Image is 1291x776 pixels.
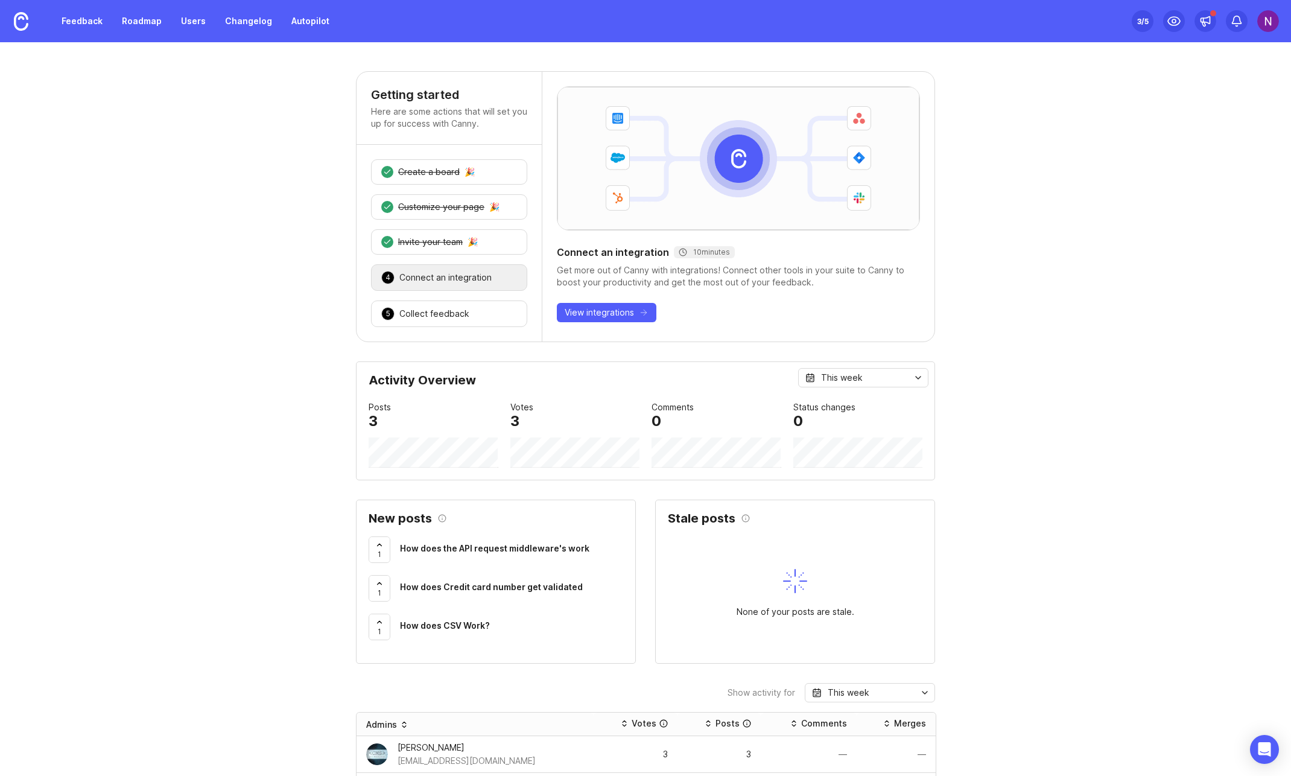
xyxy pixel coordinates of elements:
div: 0 [652,414,661,428]
div: Open Intercom Messenger [1250,735,1279,764]
div: 🎉 [465,168,475,176]
div: [EMAIL_ADDRESS][DOMAIN_NAME] [398,754,536,768]
a: How does the API request middleware's work [400,542,623,558]
span: How does the API request middleware's work [400,543,589,553]
div: Comments [801,717,847,730]
div: Merges [894,717,926,730]
img: Canny integrates with a variety of tools including Salesforce, Intercom, Hubspot, Asana, and Github [557,87,919,230]
div: Posts [715,717,740,730]
div: Posts [369,401,391,414]
a: Roadmap [115,10,169,32]
button: View integrations [557,303,656,322]
svg: toggle icon [909,373,928,383]
button: 1 [369,536,390,563]
div: This week [828,686,869,699]
img: Canny Home [14,12,28,31]
div: None of your posts are stale. [737,605,854,619]
svg: toggle icon [915,688,934,698]
h2: Stale posts [668,512,735,524]
div: Collect feedback [399,308,469,320]
div: 3 [510,414,519,428]
div: Status changes [793,401,855,414]
a: How does Credit card number get validated [400,580,623,597]
a: How does CSV Work? [400,619,623,635]
span: 1 [378,588,381,598]
div: Customize your page [398,201,484,213]
span: 1 [378,626,381,637]
div: 10 minutes [679,247,730,257]
div: 4 [381,271,395,284]
div: Admins [366,719,397,731]
div: Get more out of Canny with integrations! Connect other tools in your suite to Canny to boost your... [557,264,920,288]
div: 5 [381,307,395,320]
a: Feedback [54,10,110,32]
div: 🎉 [489,203,500,211]
div: 3 [603,750,668,759]
div: — [866,750,926,759]
div: 3 [369,414,378,428]
span: 1 [378,549,381,559]
div: — [770,750,847,759]
div: 🎉 [468,238,478,246]
span: View integrations [565,307,634,319]
div: Invite your team [398,236,463,248]
img: CM Stern [366,743,388,765]
button: 1 [369,575,390,602]
button: 3/5 [1132,10,1153,32]
span: How does CSV Work? [400,620,490,631]
img: svg+xml;base64,PHN2ZyB3aWR0aD0iNDAiIGhlaWdodD0iNDAiIGZpbGw9Im5vbmUiIHhtbG5zPSJodHRwOi8vd3d3LnczLm... [783,569,807,593]
div: Create a board [398,166,460,178]
h2: New posts [369,512,432,524]
a: Users [174,10,213,32]
div: Votes [632,717,656,730]
a: Changelog [218,10,279,32]
div: 3 [687,750,751,759]
div: This week [821,371,863,384]
button: 1 [369,614,390,640]
span: How does Credit card number get validated [400,582,583,592]
h4: Getting started [371,86,527,103]
div: Connect an integration [399,272,492,284]
div: Activity Overview [369,374,922,396]
div: Comments [652,401,694,414]
a: Autopilot [284,10,337,32]
p: Here are some actions that will set you up for success with Canny. [371,106,527,130]
div: 0 [793,414,803,428]
div: Votes [510,401,533,414]
div: 3 /5 [1137,13,1149,30]
img: Naftali Teitelbaum [1257,10,1279,32]
div: Connect an integration [557,245,920,259]
div: Show activity for [728,689,795,697]
div: [PERSON_NAME] [398,741,536,754]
